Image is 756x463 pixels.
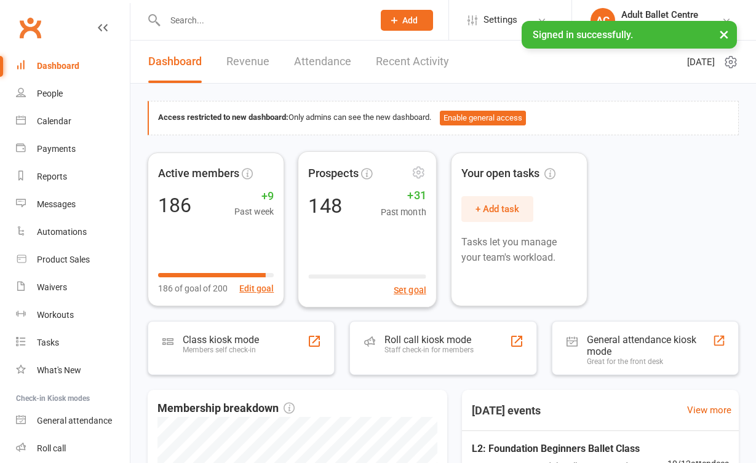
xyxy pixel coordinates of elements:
[37,116,71,126] div: Calendar
[16,108,130,135] a: Calendar
[37,338,59,347] div: Tasks
[37,416,112,425] div: General attendance
[183,334,259,346] div: Class kiosk mode
[148,41,202,83] a: Dashboard
[394,283,426,297] button: Set goal
[234,205,274,218] span: Past week
[483,6,517,34] span: Settings
[158,113,288,122] strong: Access restricted to new dashboard:
[37,144,76,154] div: Payments
[183,346,259,354] div: Members self check-in
[37,61,79,71] div: Dashboard
[16,218,130,246] a: Automations
[16,246,130,274] a: Product Sales
[37,89,63,98] div: People
[16,52,130,80] a: Dashboard
[157,400,295,417] span: Membership breakdown
[16,357,130,384] a: What's New
[239,282,274,295] button: Edit goal
[533,29,633,41] span: Signed in successfully.
[16,274,130,301] a: Waivers
[381,186,426,204] span: +31
[440,111,526,125] button: Enable general access
[591,8,615,33] div: AC
[37,282,67,292] div: Waivers
[402,15,418,25] span: Add
[462,400,551,422] h3: [DATE] events
[158,111,729,125] div: Only admins can see the new dashboard.
[16,435,130,462] a: Roll call
[158,282,228,295] span: 186 of goal of 200
[37,199,76,209] div: Messages
[37,310,74,320] div: Workouts
[713,21,735,47] button: ×
[158,196,191,215] div: 186
[16,163,130,191] a: Reports
[621,9,698,20] div: Adult Ballet Centre
[37,172,67,181] div: Reports
[461,165,555,183] span: Your open tasks
[309,195,343,215] div: 148
[16,329,130,357] a: Tasks
[384,346,474,354] div: Staff check-in for members
[161,12,365,29] input: Search...
[226,41,269,83] a: Revenue
[16,80,130,108] a: People
[687,403,731,417] a: View more
[37,255,90,264] div: Product Sales
[15,12,46,43] a: Clubworx
[472,441,667,457] span: L2: Foundation Beginners Ballet Class
[461,234,577,266] p: Tasks let you manage your team's workload.
[461,196,533,222] button: + Add task
[384,334,474,346] div: Roll call kiosk mode
[16,301,130,329] a: Workouts
[381,205,426,219] span: Past month
[621,20,698,31] div: Adult Ballet Centre
[381,10,433,31] button: Add
[16,191,130,218] a: Messages
[16,407,130,435] a: General attendance kiosk mode
[37,443,66,453] div: Roll call
[158,165,239,183] span: Active members
[587,357,712,366] div: Great for the front desk
[16,135,130,163] a: Payments
[37,227,87,237] div: Automations
[37,365,81,375] div: What's New
[587,334,712,357] div: General attendance kiosk mode
[294,41,351,83] a: Attendance
[687,55,715,69] span: [DATE]
[309,164,359,181] span: Prospects
[234,188,274,205] span: +9
[376,41,449,83] a: Recent Activity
